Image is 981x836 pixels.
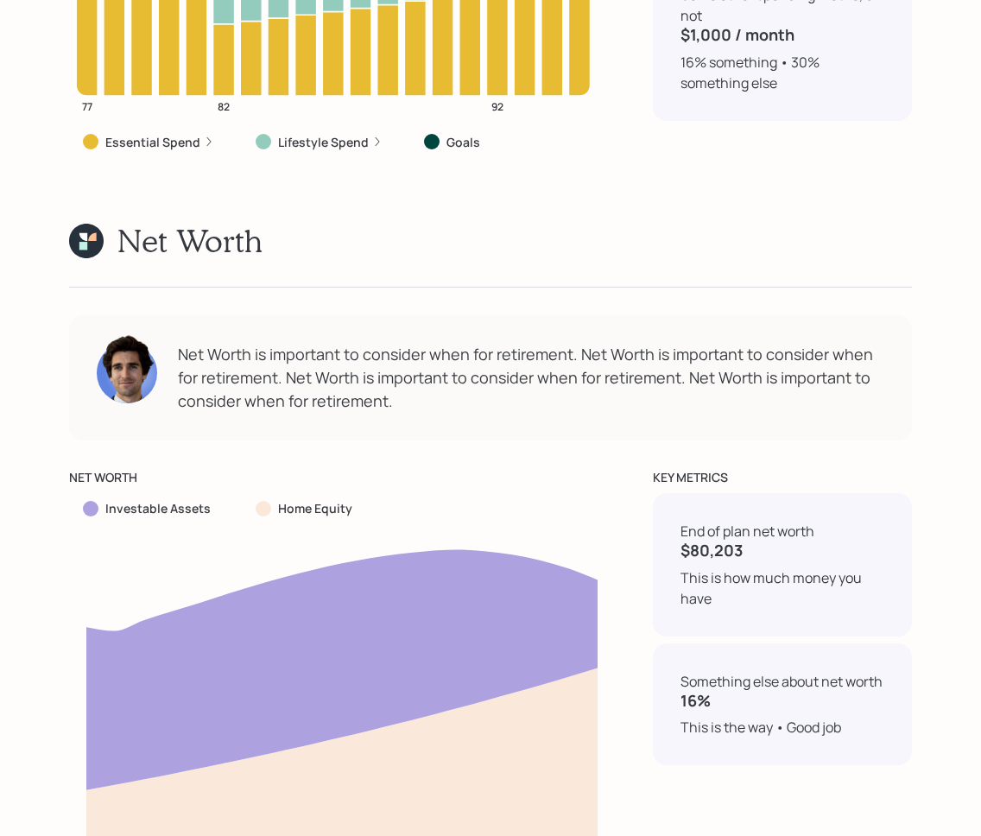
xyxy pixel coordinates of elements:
label: Goals [446,134,480,151]
div: Net Worth is important to consider when for retirement. Net Worth is important to consider when f... [178,343,884,413]
h4: 16% [680,692,884,711]
h4: $1,000 / month [680,26,884,45]
div: End of plan net worth [680,521,884,541]
h1: Net Worth [117,222,263,259]
div: Something else about net worth [680,671,884,692]
img: harrison-schaefer-headshot-2.png [97,334,157,403]
div: This is the way • Good job [680,717,884,738]
label: Lifestyle Spend [278,134,369,151]
label: Home Equity [278,500,352,517]
tspan: 92 [491,99,503,114]
div: 16% something • 30% something else [680,52,884,93]
label: Essential Spend [105,134,200,151]
div: Net Worth [69,468,598,486]
div: This is how much money you have [680,567,884,609]
tspan: 77 [82,99,92,114]
tspan: 82 [218,99,230,114]
label: Investable Assets [105,500,211,517]
h4: $80,203 [680,541,884,560]
div: KEY METRICS [653,468,912,486]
